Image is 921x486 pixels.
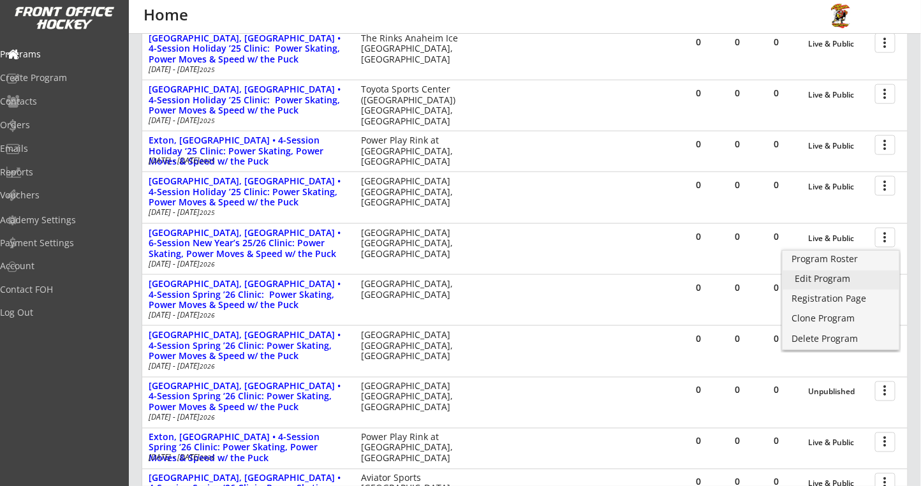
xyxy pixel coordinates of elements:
[783,290,899,309] a: Registration Page
[679,38,718,47] div: 0
[809,388,869,397] div: Unpublished
[149,362,344,370] div: [DATE] - [DATE]
[149,228,348,260] div: [GEOGRAPHIC_DATA], [GEOGRAPHIC_DATA] • 6-Session New Year’s 25/26 Clinic: Power Skating, Power Mo...
[679,437,718,446] div: 0
[718,232,756,241] div: 0
[718,180,756,189] div: 0
[809,40,869,48] div: Live & Public
[718,283,756,292] div: 0
[809,142,869,151] div: Live & Public
[200,116,215,125] em: 2025
[718,89,756,98] div: 0
[679,334,718,343] div: 0
[757,38,795,47] div: 0
[718,437,756,446] div: 0
[679,180,718,189] div: 0
[792,294,890,303] div: Registration Page
[361,33,461,65] div: The Rinks Anaheim Ice [GEOGRAPHIC_DATA], [GEOGRAPHIC_DATA]
[679,89,718,98] div: 0
[875,33,895,53] button: more_vert
[361,330,461,362] div: [GEOGRAPHIC_DATA] [GEOGRAPHIC_DATA], [GEOGRAPHIC_DATA]
[149,117,344,124] div: [DATE] - [DATE]
[679,232,718,241] div: 0
[679,386,718,395] div: 0
[149,66,344,73] div: [DATE] - [DATE]
[795,274,887,283] div: Edit Program
[149,414,344,422] div: [DATE] - [DATE]
[809,234,869,243] div: Live & Public
[792,314,890,323] div: Clone Program
[200,65,215,74] em: 2025
[718,334,756,343] div: 0
[149,454,344,462] div: [DATE] - [DATE]
[809,91,869,99] div: Live & Public
[149,432,348,464] div: Exton, [GEOGRAPHIC_DATA] • 4-Session Spring ‘26 Clinic: Power Skating, Power Moves & Speed w/ the...
[875,135,895,155] button: more_vert
[757,232,795,241] div: 0
[757,437,795,446] div: 0
[200,260,215,269] em: 2026
[200,208,215,217] em: 2025
[149,157,344,165] div: [DATE] - [DATE]
[783,251,899,270] a: Program Roster
[361,176,461,208] div: [GEOGRAPHIC_DATA] [GEOGRAPHIC_DATA], [GEOGRAPHIC_DATA]
[757,386,795,395] div: 0
[875,84,895,104] button: more_vert
[718,140,756,149] div: 0
[875,228,895,247] button: more_vert
[757,283,795,292] div: 0
[200,311,215,320] em: 2026
[792,334,890,343] div: Delete Program
[679,283,718,292] div: 0
[809,182,869,191] div: Live & Public
[875,381,895,401] button: more_vert
[149,311,344,319] div: [DATE] - [DATE]
[149,176,348,208] div: [GEOGRAPHIC_DATA], [GEOGRAPHIC_DATA] • 4-Session Holiday ’25 Clinic: Power Skating, Power Moves &...
[809,439,869,448] div: Live & Public
[149,260,344,268] div: [DATE] - [DATE]
[200,362,215,371] em: 2026
[149,33,348,65] div: [GEOGRAPHIC_DATA], [GEOGRAPHIC_DATA] • 4-Session Holiday ’25 Clinic: Power Skating, Power Moves &...
[200,413,215,422] em: 2026
[792,254,890,263] div: Program Roster
[149,209,344,216] div: [DATE] - [DATE]
[718,386,756,395] div: 0
[361,279,461,300] div: [GEOGRAPHIC_DATA], [GEOGRAPHIC_DATA]
[361,228,461,260] div: [GEOGRAPHIC_DATA] [GEOGRAPHIC_DATA], [GEOGRAPHIC_DATA]
[149,330,348,362] div: [GEOGRAPHIC_DATA], [GEOGRAPHIC_DATA] • 4-Session Spring ’26 Clinic: Power Skating, Power Moves & ...
[149,279,348,311] div: [GEOGRAPHIC_DATA], [GEOGRAPHIC_DATA] • 4-Session Spring ’26 Clinic: Power Skating, Power Moves & ...
[361,135,461,167] div: Power Play Rink at [GEOGRAPHIC_DATA], [GEOGRAPHIC_DATA]
[783,270,899,290] a: Edit Program
[361,84,461,127] div: Toyota Sports Center ([GEOGRAPHIC_DATA]) [GEOGRAPHIC_DATA], [GEOGRAPHIC_DATA]
[757,334,795,343] div: 0
[200,156,215,165] em: 2025
[875,432,895,452] button: more_vert
[149,135,348,167] div: Exton, [GEOGRAPHIC_DATA] • 4-Session Holiday ‘25 Clinic: Power Skating, Power Moves & Speed w/ th...
[361,432,461,464] div: Power Play Rink at [GEOGRAPHIC_DATA], [GEOGRAPHIC_DATA]
[149,84,348,116] div: [GEOGRAPHIC_DATA], [GEOGRAPHIC_DATA] • 4-Session Holiday ’25 Clinic: Power Skating, Power Moves &...
[149,381,348,413] div: [GEOGRAPHIC_DATA], [GEOGRAPHIC_DATA] • 4-Session Spring ‘26 Clinic: Power Skating, Power Moves & ...
[718,38,756,47] div: 0
[679,140,718,149] div: 0
[875,176,895,196] button: more_vert
[200,453,215,462] em: 2026
[757,89,795,98] div: 0
[757,140,795,149] div: 0
[757,180,795,189] div: 0
[361,381,461,413] div: [GEOGRAPHIC_DATA] [GEOGRAPHIC_DATA], [GEOGRAPHIC_DATA]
